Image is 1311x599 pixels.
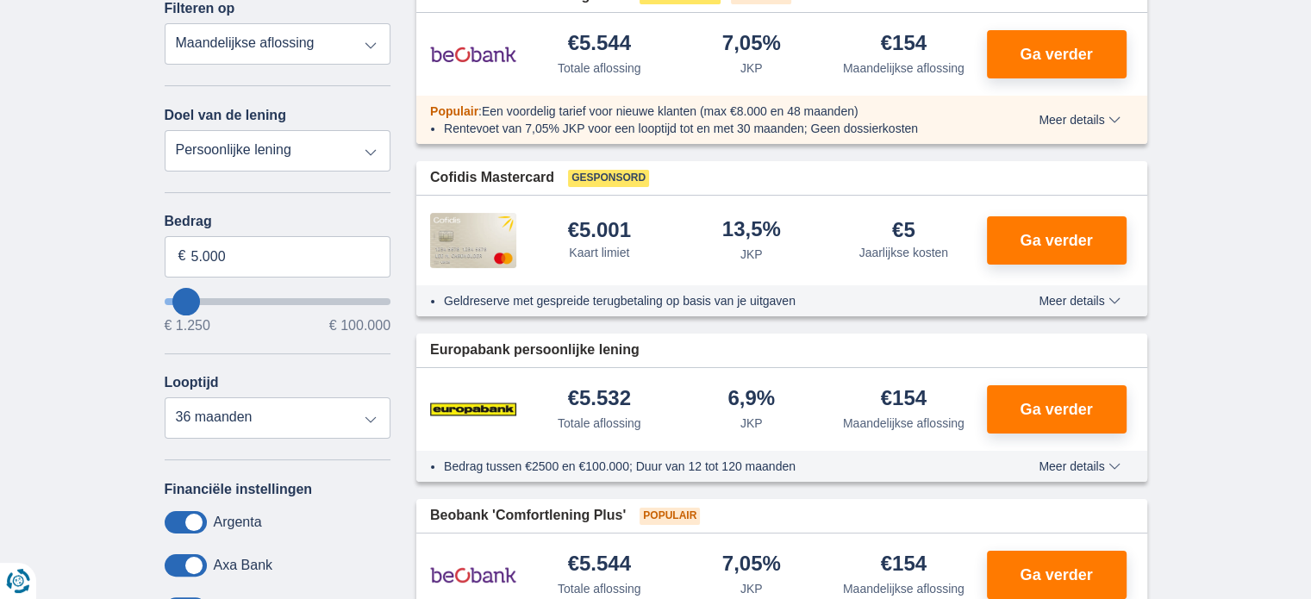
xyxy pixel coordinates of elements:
span: € 1.250 [165,319,210,333]
div: JKP [740,580,763,597]
span: Meer details [1039,114,1120,126]
label: Argenta [214,515,262,530]
div: 7,05% [722,33,781,56]
div: Kaart limiet [569,244,629,261]
label: Axa Bank [214,558,272,573]
div: Totale aflossing [558,580,641,597]
label: Financiële instellingen [165,482,313,497]
li: Bedrag tussen €2500 en €100.000; Duur van 12 tot 120 maanden [444,458,976,475]
div: Totale aflossing [558,59,641,77]
div: €5.532 [568,388,631,411]
li: Geldreserve met gespreide terugbetaling op basis van je uitgaven [444,292,976,309]
button: Ga verder [987,551,1127,599]
div: Maandelijkse aflossing [843,59,965,77]
span: Ga verder [1020,47,1092,62]
div: JKP [740,415,763,432]
div: €5.544 [568,553,631,577]
div: Maandelijkse aflossing [843,580,965,597]
div: €154 [881,388,927,411]
span: Meer details [1039,460,1120,472]
label: Bedrag [165,214,391,229]
div: €5.001 [568,220,631,240]
div: €5.544 [568,33,631,56]
button: Meer details [1026,113,1133,127]
span: € [178,246,186,266]
div: 13,5% [722,219,781,242]
span: Ga verder [1020,402,1092,417]
li: Rentevoet van 7,05% JKP voor een looptijd tot en met 30 maanden; Geen dossierkosten [444,120,976,137]
img: product.pl.alt Europabank [430,388,516,431]
div: €5 [892,220,915,240]
label: Looptijd [165,375,219,390]
div: 6,9% [727,388,775,411]
div: €154 [881,33,927,56]
button: Meer details [1026,459,1133,473]
div: Jaarlijkse kosten [859,244,949,261]
span: Ga verder [1020,567,1092,583]
span: Populair [430,104,478,118]
span: € 100.000 [329,319,390,333]
span: Europabank persoonlijke lening [430,340,640,360]
span: Ga verder [1020,233,1092,248]
span: Populair [640,508,700,525]
button: Ga verder [987,216,1127,265]
div: Maandelijkse aflossing [843,415,965,432]
div: 7,05% [722,553,781,577]
span: Cofidis Mastercard [430,168,554,188]
img: product.pl.alt Cofidis CC [430,213,516,268]
input: wantToBorrow [165,298,391,305]
img: product.pl.alt Beobank [430,33,516,76]
div: : [416,103,989,120]
span: Meer details [1039,295,1120,307]
img: product.pl.alt Beobank [430,553,516,596]
label: Filteren op [165,1,235,16]
div: Totale aflossing [558,415,641,432]
span: Gesponsord [568,170,649,187]
div: JKP [740,59,763,77]
span: Een voordelig tarief voor nieuwe klanten (max €8.000 en 48 maanden) [482,104,858,118]
button: Meer details [1026,294,1133,308]
div: €154 [881,553,927,577]
button: Ga verder [987,385,1127,434]
label: Doel van de lening [165,108,286,123]
button: Ga verder [987,30,1127,78]
span: Beobank 'Comfortlening Plus' [430,506,626,526]
div: JKP [740,246,763,263]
